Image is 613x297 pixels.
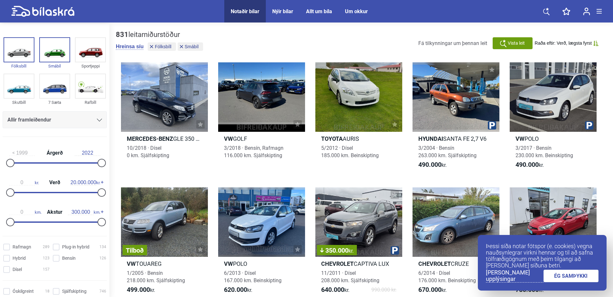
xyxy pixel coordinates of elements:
span: 1/2005 · Bensín 218.000 km. Sjálfskipting [127,270,185,283]
span: km. [9,209,42,215]
span: Fólksbíll [155,44,171,49]
img: parking.png [488,121,496,130]
a: ToyotaAURIS5/2012 · Dísel185.000 km. Beinskipting [315,62,402,175]
div: Sportjeppi [75,62,106,70]
div: 7 Sæta [39,99,70,106]
b: 640.000 [321,286,344,293]
span: 3/2018 · Bensín, Rafmagn 116.000 km. Sjálfskipting [224,145,283,158]
div: Rafbíll [75,99,106,106]
span: kr. [224,286,252,294]
span: kr. [418,161,447,169]
button: Smábíl [178,42,203,51]
h2: POLO [218,260,305,267]
a: [PERSON_NAME] upplýsingar [486,269,543,283]
span: Bensín [62,255,76,262]
h2: AURIS [315,135,402,142]
span: 126 [99,255,106,262]
span: 10/2018 · Dísel 0 km. Sjálfskipting [127,145,169,158]
b: Chevrolet [418,260,451,267]
div: Skutbíll [4,99,34,106]
span: Hybrid [13,255,26,262]
button: Fólksbíll [148,42,176,51]
span: 289 [43,244,50,250]
b: Mercedes-Benz [127,135,173,142]
a: VWGOLF3/2018 · Bensín, Rafmagn116.000 km. Sjálfskipting [218,62,305,175]
img: user-login.svg [583,7,590,15]
a: HyundaiSANTA FE 2,7 V63/2004 · Bensín263.000 km. Sjálfskipting490.000kr. [413,62,499,175]
span: Verð [48,180,62,185]
b: Chevrolet [321,260,354,267]
a: Nýir bílar [272,8,293,14]
span: Vista leit [508,40,525,47]
span: 157 [43,266,50,273]
h2: TOUAREG [121,260,208,267]
p: Þessi síða notar fótspor (e. cookies) vegna nauðsynlegrar virkni hennar og til að safna tölfræðig... [486,243,599,269]
button: Raða eftir: Verð, lægsta fyrst [535,40,599,46]
h2: CRUZE [413,260,499,267]
span: 5/2012 · Dísel 185.000 km. Beinskipting [321,145,379,158]
span: Fá tilkynningar um þennan leit [418,40,487,46]
span: Árgerð [45,150,64,156]
h2: GLE 350 D 4MATIC [121,135,208,142]
span: Óskilgreint [13,288,34,295]
span: 123 [43,255,50,262]
button: Hreinsa síu [116,43,144,50]
div: Fólksbíll [4,62,34,70]
span: kr. [515,161,544,169]
b: Toyota [321,135,343,142]
a: Notaðir bílar [231,8,259,14]
span: Raða eftir: Verð, lægsta fyrst [535,40,592,46]
span: 3/2004 · Bensín 263.000 km. Sjálfskipting [418,145,477,158]
h2: CAPTIVA LUX [315,260,402,267]
a: VWPOLO3/2017 · Bensín230.000 km. Beinskipting490.000kr. [510,62,597,175]
a: ÉG SAMÞYKKI [543,270,599,282]
span: 6/2014 · Dísel 176.000 km. Beinskipting [418,270,476,283]
b: Hyundai [418,135,443,142]
img: parking.png [585,121,593,130]
span: kr. [70,180,100,185]
b: 620.000 [224,286,247,293]
span: kr. [9,180,39,185]
b: 831 [116,31,128,39]
span: Akstur [45,210,64,215]
h2: GOLF [218,135,305,142]
b: 490.000 [418,161,441,168]
b: 499.000 [127,286,150,293]
b: 670.000 [418,286,441,293]
a: Allt um bíla [306,8,332,14]
span: Smábíl [185,44,199,49]
img: parking.png [391,246,399,255]
span: Sjálfskipting [62,288,87,295]
b: 490.000 [515,161,539,168]
span: 6/2013 · Dísel 167.000 km. Beinskipting [224,270,282,283]
span: kr. [127,286,155,294]
span: Dísel [13,266,22,273]
span: kr. [348,248,354,254]
h2: SANTA FE 2,7 V6 [413,135,499,142]
div: Smábíl [39,62,70,70]
b: VW [515,135,525,142]
span: Plug-in hybrid [62,244,89,250]
span: 3/2017 · Bensín 230.000 km. Beinskipting [515,145,573,158]
span: 18 [45,288,50,295]
b: VW [224,135,233,142]
span: 350.000 [320,247,354,254]
b: VW [127,260,136,267]
a: Mercedes-BenzGLE 350 D 4MATIC10/2018 · Dísel0 km. Sjálfskipting [121,62,208,175]
span: 990.000 kr. [371,286,396,294]
span: 134 [99,244,106,250]
h2: POLO [510,135,597,142]
span: kr. [418,286,447,294]
span: Allir framleiðendur [7,115,51,124]
div: leitarniðurstöður [116,31,205,39]
span: 11/2011 · Dísel 208.000 km. Sjálfskipting [321,270,379,283]
a: Um okkur [345,8,368,14]
span: kr. [321,286,349,294]
span: Rafmagn [13,244,31,250]
span: 746 [99,288,106,295]
b: VW [224,260,233,267]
